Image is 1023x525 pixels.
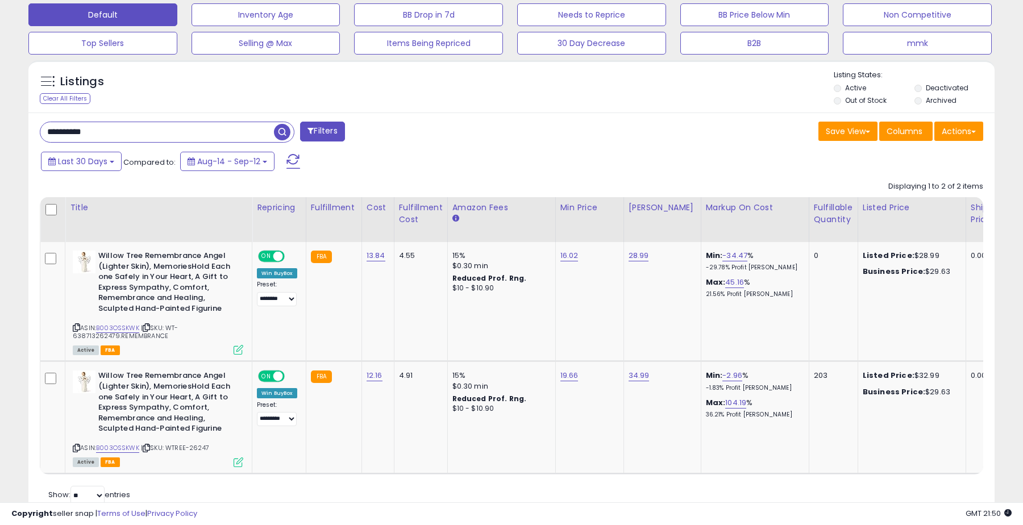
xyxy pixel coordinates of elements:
div: % [706,398,800,419]
label: Active [845,83,866,93]
div: Clear All Filters [40,93,90,104]
div: Repricing [257,202,301,214]
div: 15% [452,251,547,261]
button: Top Sellers [28,32,177,55]
b: Max: [706,277,726,287]
span: Aug-14 - Sep-12 [197,156,260,167]
a: 16.02 [560,250,579,261]
b: Listed Price: [863,370,914,381]
div: Preset: [257,401,297,427]
label: Archived [926,95,957,105]
div: Ship Price [971,202,993,226]
a: 45.16 [725,277,744,288]
small: FBA [311,370,332,383]
button: B2B [680,32,829,55]
span: Columns [887,126,922,137]
div: $28.99 [863,251,957,261]
a: Privacy Policy [147,508,197,519]
a: 13.84 [367,250,385,261]
span: Compared to: [123,157,176,168]
p: 36.21% Profit [PERSON_NAME] [706,411,800,419]
a: -34.47 [722,250,747,261]
small: Amazon Fees. [452,214,459,224]
div: 4.55 [399,251,439,261]
label: Deactivated [926,83,968,93]
b: Max: [706,397,726,408]
a: B003OSSKWK [96,443,139,453]
div: Cost [367,202,389,214]
button: Items Being Repriced [354,32,503,55]
img: 41mjuemzUUL._SL40_.jpg [73,370,95,393]
p: -1.83% Profit [PERSON_NAME] [706,384,800,392]
span: ON [259,252,273,261]
div: Fulfillable Quantity [814,202,853,226]
div: Displaying 1 to 2 of 2 items [888,181,983,192]
span: Show: entries [48,489,130,500]
button: Non Competitive [843,3,992,26]
button: Actions [934,122,983,141]
b: Willow Tree Remembrance Angel (Lighter Skin), MemoriesHold Each one Safely in Your Heart, A Gift ... [98,251,236,316]
button: mmk [843,32,992,55]
a: B003OSSKWK [96,323,139,333]
div: [PERSON_NAME] [629,202,696,214]
div: Fulfillment Cost [399,202,443,226]
h5: Listings [60,74,104,90]
b: Min: [706,370,723,381]
div: % [706,370,800,391]
div: 0 [814,251,849,261]
a: 12.16 [367,370,382,381]
button: Columns [879,122,933,141]
img: 41mjuemzUUL._SL40_.jpg [73,251,95,273]
span: Last 30 Days [58,156,107,167]
span: ON [259,372,273,381]
p: Listing States: [834,70,994,81]
span: OFF [283,252,301,261]
div: Amazon Fees [452,202,551,214]
span: All listings currently available for purchase on Amazon [73,345,99,355]
span: 2025-10-13 21:50 GMT [966,508,1012,519]
div: % [706,251,800,272]
div: Preset: [257,281,297,306]
b: Willow Tree Remembrance Angel (Lighter Skin), MemoriesHold Each one Safely in Your Heart, A Gift ... [98,370,236,436]
b: Business Price: [863,386,925,397]
a: 19.66 [560,370,579,381]
span: FBA [101,457,120,467]
div: Win BuyBox [257,268,297,278]
div: 4.91 [399,370,439,381]
button: Save View [818,122,878,141]
div: % [706,277,800,298]
p: 21.56% Profit [PERSON_NAME] [706,290,800,298]
button: Selling @ Max [192,32,340,55]
b: Reduced Prof. Rng. [452,394,527,403]
a: 34.99 [629,370,650,381]
div: Markup on Cost [706,202,804,214]
button: BB Drop in 7d [354,3,503,26]
p: -29.78% Profit [PERSON_NAME] [706,264,800,272]
a: -2.96 [722,370,742,381]
div: 0.00 [971,370,989,381]
b: Business Price: [863,266,925,277]
button: Aug-14 - Sep-12 [180,152,275,171]
div: $10 - $10.90 [452,284,547,293]
div: Title [70,202,247,214]
div: Min Price [560,202,619,214]
b: Reduced Prof. Rng. [452,273,527,283]
div: 203 [814,370,849,381]
div: ASIN: [73,251,243,353]
div: $29.63 [863,387,957,397]
b: Min: [706,250,723,261]
span: FBA [101,345,120,355]
span: OFF [283,372,301,381]
a: 104.19 [725,397,746,409]
button: Needs to Reprice [517,3,666,26]
a: Terms of Use [97,508,145,519]
div: $0.30 min [452,261,547,271]
small: FBA [311,251,332,263]
div: 15% [452,370,547,381]
span: All listings currently available for purchase on Amazon [73,457,99,467]
label: Out of Stock [845,95,887,105]
th: The percentage added to the cost of goods (COGS) that forms the calculator for Min & Max prices. [701,197,809,242]
button: Inventory Age [192,3,340,26]
div: Listed Price [863,202,961,214]
div: Fulfillment [311,202,357,214]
